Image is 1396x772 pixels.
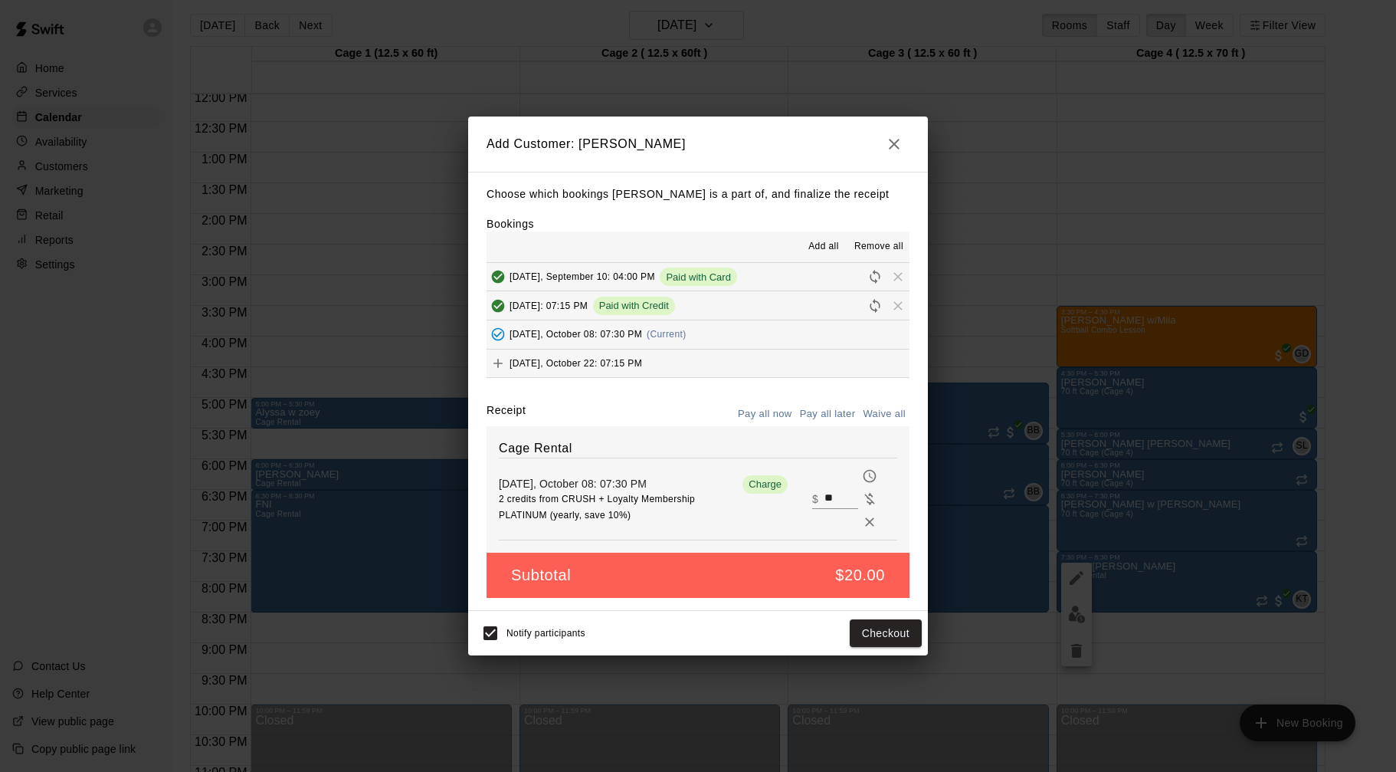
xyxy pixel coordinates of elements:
[858,511,881,534] button: Remove
[647,329,687,340] span: (Current)
[854,239,903,255] span: Remove all
[850,619,922,648] button: Checkout
[510,271,655,282] span: [DATE], September 10: 04:00 PM
[487,350,909,378] button: Add[DATE], October 22: 07:15 PM
[487,218,534,230] label: Bookings
[487,402,526,426] label: Receipt
[487,265,510,288] button: Added & Paid
[487,357,510,369] span: Add
[511,565,571,586] h5: Subtotal
[499,476,737,491] p: [DATE], October 08: 07:30 PM
[886,271,909,282] span: Remove
[487,294,510,317] button: Added & Paid
[859,402,909,426] button: Waive all
[863,299,886,310] span: Reschedule
[848,235,909,259] button: Remove all
[510,329,642,340] span: [DATE], October 08: 07:30 PM
[808,239,839,255] span: Add all
[799,235,848,259] button: Add all
[510,300,588,310] span: [DATE]: 07:15 PM
[796,402,860,426] button: Pay all later
[487,323,510,346] button: Added - Collect Payment
[506,628,585,639] span: Notify participants
[886,299,909,310] span: Remove
[468,117,928,172] h2: Add Customer: [PERSON_NAME]
[499,439,897,458] h6: Cage Rental
[487,291,909,320] button: Added & Paid[DATE]: 07:15 PMPaid with CreditRescheduleRemove
[487,185,909,204] p: Choose which bookings [PERSON_NAME] is a part of, and finalize the receipt
[660,271,737,283] span: Paid with Card
[487,263,909,291] button: Added & Paid[DATE], September 10: 04:00 PMPaid with CardRescheduleRemove
[835,565,885,586] h5: $20.00
[858,491,881,504] span: Waive payment
[812,491,818,507] p: $
[487,320,909,349] button: Added - Collect Payment[DATE], October 08: 07:30 PM(Current)
[510,358,642,369] span: [DATE], October 22: 07:15 PM
[742,478,788,490] span: Charge
[499,494,695,521] span: 2 credits from CRUSH + Loyalty Membership PLATINUM (yearly, save 10%)
[863,271,886,282] span: Reschedule
[593,300,675,311] span: Paid with Credit
[858,468,881,481] span: Pay later
[734,402,796,426] button: Pay all now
